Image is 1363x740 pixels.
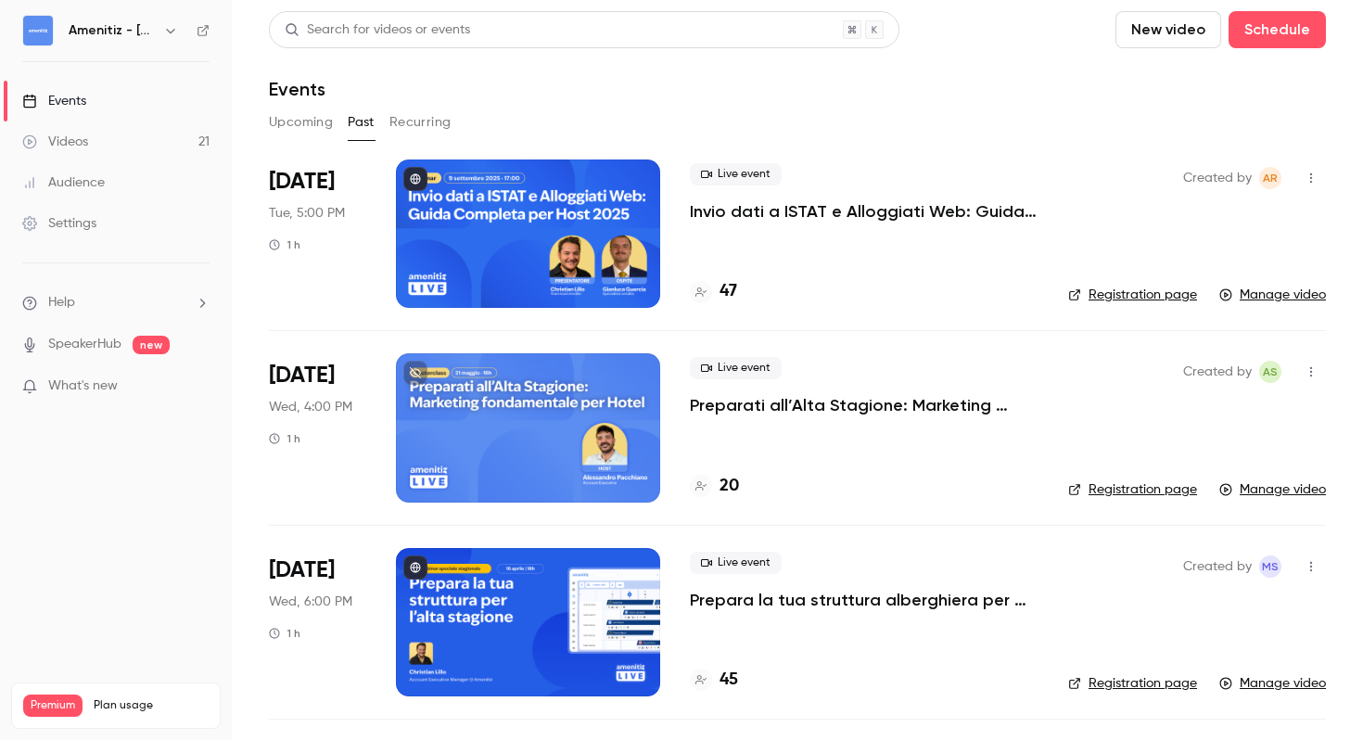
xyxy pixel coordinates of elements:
[269,398,352,416] span: Wed, 4:00 PM
[269,593,352,611] span: Wed, 6:00 PM
[22,293,210,313] li: help-dropdown-opener
[1219,480,1326,499] a: Manage video
[1183,361,1252,383] span: Created by
[285,20,470,40] div: Search for videos or events
[48,376,118,396] span: What's new
[48,293,75,313] span: Help
[1183,555,1252,578] span: Created by
[690,589,1038,611] a: Prepara la tua struttura alberghiera per l’alta stagione
[690,394,1038,416] a: Preparati all’Alta Stagione: Marketing fondamentale per Hotel
[269,361,335,390] span: [DATE]
[23,695,83,717] span: Premium
[269,626,300,641] div: 1 h
[269,548,366,696] div: Apr 16 Wed, 6:00 PM (Europe/Madrid)
[720,474,739,499] h4: 20
[23,16,53,45] img: Amenitiz - Italia 🇮🇹
[48,335,121,354] a: SpeakerHub
[22,92,86,110] div: Events
[269,159,366,308] div: Sep 9 Tue, 5:00 PM (Europe/Madrid)
[269,237,300,252] div: 1 h
[690,357,782,379] span: Live event
[1259,167,1281,189] span: Alessia Riolo
[269,353,366,502] div: May 21 Wed, 4:00 PM (Europe/Madrid)
[269,167,335,197] span: [DATE]
[22,173,105,192] div: Audience
[1219,674,1326,693] a: Manage video
[1229,11,1326,48] button: Schedule
[348,108,375,137] button: Past
[1115,11,1221,48] button: New video
[269,108,333,137] button: Upcoming
[269,204,345,223] span: Tue, 5:00 PM
[1263,167,1278,189] span: AR
[69,21,156,40] h6: Amenitiz - [GEOGRAPHIC_DATA] 🇮🇹
[389,108,452,137] button: Recurring
[269,555,335,585] span: [DATE]
[690,474,739,499] a: 20
[133,336,170,354] span: new
[690,200,1038,223] a: Invio dati a ISTAT e Alloggiati Web: Guida completa per host 2025
[1262,555,1279,578] span: MS
[1259,555,1281,578] span: Maria Serra
[720,668,738,693] h4: 45
[1219,286,1326,304] a: Manage video
[690,279,737,304] a: 47
[269,78,325,100] h1: Events
[690,668,738,693] a: 45
[720,279,737,304] h4: 47
[187,378,210,395] iframe: Noticeable Trigger
[22,214,96,233] div: Settings
[94,698,209,713] span: Plan usage
[1068,286,1197,304] a: Registration page
[690,552,782,574] span: Live event
[1183,167,1252,189] span: Created by
[269,431,300,446] div: 1 h
[690,163,782,185] span: Live event
[1068,674,1197,693] a: Registration page
[1263,361,1278,383] span: AS
[22,133,88,151] div: Videos
[1259,361,1281,383] span: Antonio Sottosanti
[1068,480,1197,499] a: Registration page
